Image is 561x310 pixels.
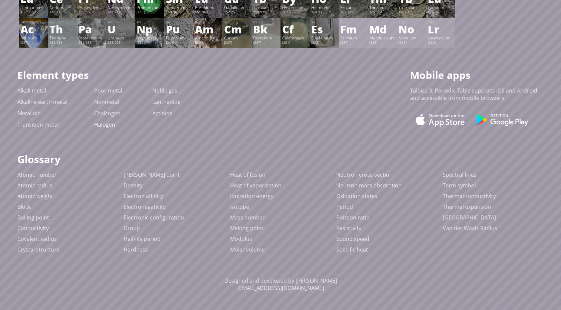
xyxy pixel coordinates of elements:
div: Ytterbium [398,5,424,10]
div: Fm [340,24,366,34]
h1: Mobile apps [410,68,544,82]
div: [227] [20,40,46,46]
div: Np [137,24,162,34]
div: 102 [399,20,424,24]
h1: Element types [17,68,181,82]
div: [259] [398,40,424,46]
a: Poor metal [94,87,122,94]
div: 91 [79,20,104,24]
div: Praseodymium [78,5,104,10]
div: Actinium [20,35,46,40]
div: 151.964 [195,10,221,15]
a: Conductivity [17,224,49,232]
div: 158.925 [253,10,279,15]
a: Neutron cross-section [336,171,393,178]
p: Talbica 3: Periodic Table supports iOS and Android and accessible from mobile browsers. [410,87,544,102]
p: Designed and developed by [PERSON_NAME] [155,277,406,284]
div: [247] [224,40,250,46]
div: 144.242 [108,10,133,15]
div: Holmium [311,5,337,10]
a: Mass number [230,214,265,221]
div: 93 [137,20,162,24]
div: Pu [166,24,192,34]
div: 96 [224,20,250,24]
a: Term symbol [443,182,476,189]
div: 162.5 [282,10,308,15]
a: Lanthanide [152,98,181,106]
a: Heat of fusion [230,171,265,178]
a: Resistivity [336,224,361,232]
div: Fermium [340,35,366,40]
a: Boiling point [17,214,49,221]
a: Half-life period [124,235,161,243]
div: 89 [21,20,46,24]
div: Thorium [49,35,75,40]
div: Lutetium [428,5,453,10]
div: Lanthanum [20,5,46,10]
a: Halogen [94,121,115,128]
div: Mendelevium [369,35,395,40]
div: Thulium [369,5,395,10]
h1: Glossary [17,152,544,166]
a: Modulus [230,235,252,243]
a: Alkaline earth metal [17,98,67,106]
div: 174.967 [428,10,453,15]
div: Uranium [108,35,133,40]
a: Specific heat [336,246,368,253]
div: [251] [282,40,308,46]
div: Cm [224,24,250,34]
a: Neutron mass absorption [336,182,402,189]
div: 90 [50,20,75,24]
div: 103 [428,20,453,24]
a: Hardness [124,246,148,253]
a: Period [336,203,353,210]
div: Am [195,24,221,34]
a: Covalent radius [17,235,57,243]
div: Nobelium [398,35,424,40]
a: Atomic number [17,171,57,178]
div: 168.934 [369,10,395,15]
div: 232.038 [49,40,75,46]
div: [262] [428,40,453,46]
div: [145] [137,10,162,15]
div: Plutonium [166,35,192,40]
div: Cerium [49,5,75,10]
a: Atomic weight [17,192,53,200]
div: Protactinium [78,35,104,40]
div: Es [311,24,337,34]
div: 173.045 [398,10,424,15]
div: 157.25 [224,10,250,15]
div: Neodymium [108,5,133,10]
a: Group [124,224,140,232]
div: Lawrencium [428,35,453,40]
div: Berkelium [253,35,279,40]
div: 150.36 [166,10,192,15]
div: 99 [312,20,337,24]
div: 101 [370,20,395,24]
a: [EMAIL_ADDRESS][DOMAIN_NAME] [237,284,324,292]
div: Neptunium [137,35,162,40]
div: Dysprosium [282,5,308,10]
div: Einsteinium [311,35,337,40]
div: Pa [78,24,104,34]
div: 92 [108,20,133,24]
div: [243] [195,40,221,46]
div: 140.116 [49,10,75,15]
div: 231.036 [78,40,104,46]
div: [257] [340,40,366,46]
a: Isotope [230,203,249,210]
a: Nonmetal [94,98,119,106]
a: [PERSON_NAME] point [124,171,180,178]
a: Chalcogen [94,110,121,117]
a: Molar volume [230,246,265,253]
div: Md [369,24,395,34]
div: Samarium [166,5,192,10]
div: Americium [195,35,221,40]
div: Terbium [253,5,279,10]
div: 167.259 [340,10,366,15]
div: Promethium [137,5,162,10]
div: [258] [369,40,395,46]
a: Alkali metal [17,87,46,94]
a: Electronegativity [124,203,166,210]
div: 98 [283,20,308,24]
